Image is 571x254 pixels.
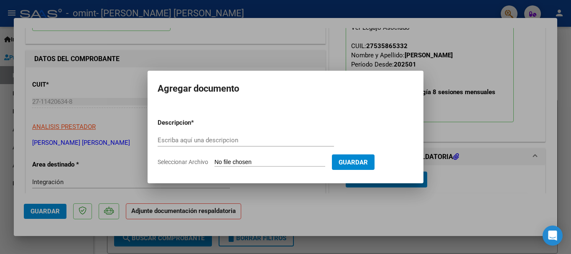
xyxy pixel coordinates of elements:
div: Open Intercom Messenger [543,226,563,246]
p: Descripcion [158,118,235,128]
h2: Agregar documento [158,81,413,97]
span: Seleccionar Archivo [158,159,208,165]
span: Guardar [339,159,368,166]
button: Guardar [332,154,375,170]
